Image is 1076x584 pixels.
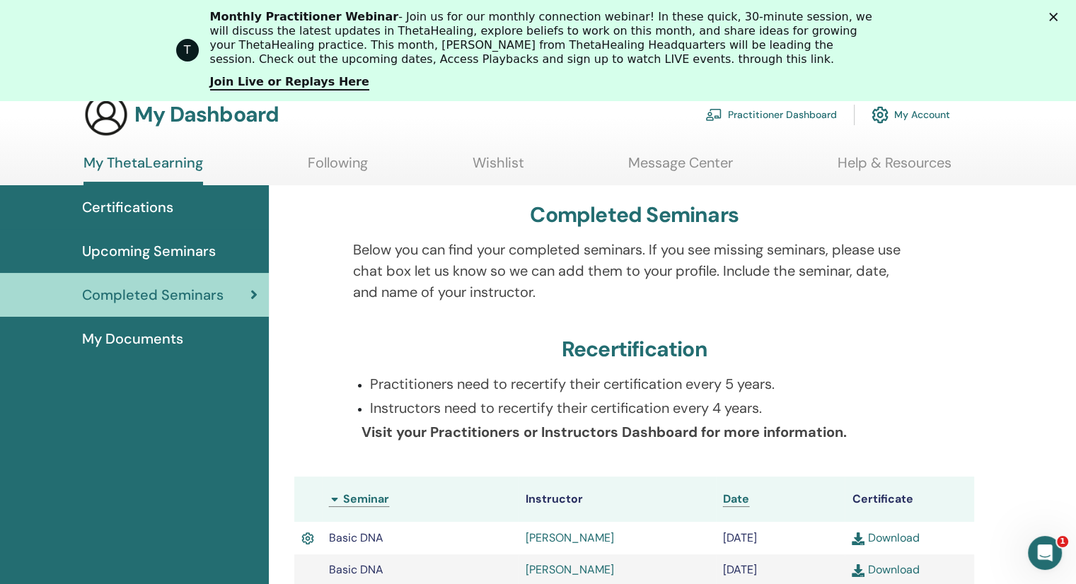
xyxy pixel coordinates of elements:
[1028,536,1062,570] iframe: Intercom live chat
[329,530,383,545] span: Basic DNA
[308,154,368,182] a: Following
[1057,536,1068,547] span: 1
[83,92,129,137] img: generic-user-icon.jpg
[852,532,864,545] img: download.svg
[370,373,916,395] p: Practitioners need to recertify their certification every 5 years.
[519,477,716,522] th: Instructor
[82,197,173,218] span: Certifications
[210,10,399,23] b: Monthly Practitioner Webinar
[872,99,950,130] a: My Account
[872,103,889,127] img: cog.svg
[705,108,722,121] img: chalkboard-teacher.svg
[705,99,837,130] a: Practitioner Dashboard
[562,337,707,362] h3: Recertification
[723,491,749,507] a: Date
[1049,13,1063,21] div: Close
[176,39,199,62] div: Profile image for ThetaHealing
[530,202,739,228] h3: Completed Seminars
[361,423,847,441] b: Visit your Practitioners or Instructors Dashboard for more information.
[845,477,974,522] th: Certificate
[82,284,224,305] span: Completed Seminars
[83,154,203,185] a: My ThetaLearning
[134,102,279,127] h3: My Dashboard
[329,562,383,577] span: Basic DNA
[370,397,916,419] p: Instructors need to recertify their certification every 4 years.
[852,562,919,577] a: Download
[852,530,919,545] a: Download
[301,530,314,548] img: Active Certificate
[526,530,614,545] a: [PERSON_NAME]
[628,154,733,182] a: Message Center
[210,10,878,66] div: - Join us for our monthly connection webinar! In these quick, 30-minute session, we will discuss ...
[82,240,216,262] span: Upcoming Seminars
[526,562,614,577] a: [PERSON_NAME]
[473,154,524,182] a: Wishlist
[82,328,183,349] span: My Documents
[838,154,951,182] a: Help & Resources
[353,239,916,303] p: Below you can find your completed seminars. If you see missing seminars, please use chat box let ...
[210,75,369,90] a: Join Live or Replays Here
[716,522,845,554] td: [DATE]
[852,564,864,577] img: download.svg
